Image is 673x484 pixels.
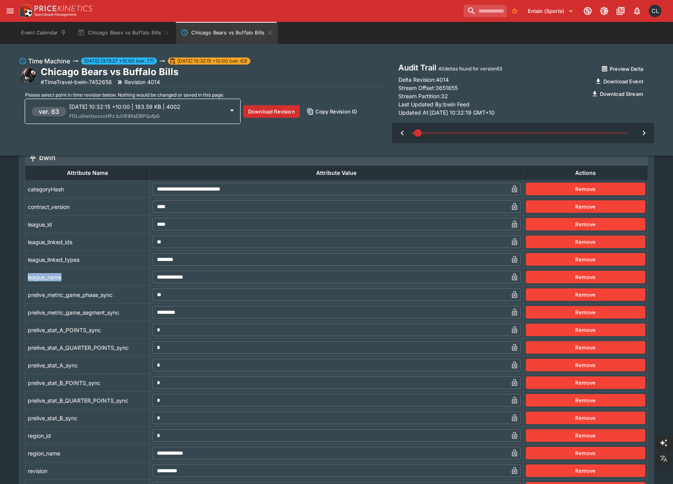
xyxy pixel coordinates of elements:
[438,66,502,72] span: 40 deltas found for version 63
[25,427,150,444] td: region_id
[25,409,150,427] td: prelive_stat_B_sync
[526,394,645,407] button: Remove
[526,464,645,477] button: Remove
[526,218,645,230] button: Remove
[526,324,645,336] button: Remove
[303,105,362,118] button: Copy Revision ID
[526,429,645,442] button: Remove
[526,253,645,266] button: Remove
[597,4,611,18] button: Toggle light/dark mode
[69,103,224,111] p: [DATE] 10:32:15 +10:00 | 183.59 KB | 4002
[16,22,71,44] button: Event Calendar
[25,92,224,98] span: Please select point in time revision below. Nothing would be changed or saved in this page.
[526,271,645,283] button: Remove
[526,288,645,301] button: Remove
[174,58,250,65] span: [DATE] 10:32:15 +10:00 (ver. 63)
[25,444,150,462] td: region_name
[526,376,645,389] button: Remove
[523,5,578,17] button: Select Tenant
[526,183,645,195] button: Remove
[124,78,160,86] p: Revision 4014
[25,216,150,233] td: league_id
[25,321,150,339] td: prelive_stat_A_POINTS_sync
[526,341,645,354] button: Remove
[28,56,70,66] h6: Time Machine
[523,166,648,180] th: Actions
[464,5,507,17] input: search
[25,374,150,392] td: prelive_stat_B_POINTS_sync
[19,67,38,85] img: american_football.png
[3,4,17,18] button: open drawer
[25,356,150,374] td: prelive_stat_A_sync
[25,304,150,321] td: prelive_metric_game_segment_sync
[587,88,648,100] button: Download Stream
[34,13,77,16] img: Sportsbook Management
[646,2,664,20] button: Chad Liu
[25,166,150,180] th: Attribute Name
[526,447,645,459] button: Remove
[591,75,648,88] button: Download Event
[41,78,112,86] p: Copy To Clipboard
[526,412,645,424] button: Remove
[508,5,521,17] button: No Bookmarks
[398,84,587,117] p: Stream Offset: 3651655 Stream Partition: 32 Last Updated By: bwin Feed Updated At: [DATE] 10:32:1...
[398,63,587,73] h4: Audit Trail
[398,76,449,84] p: Delta Revision: 4014
[73,22,175,44] button: Chicago Bears vs Buffalo Bills
[25,286,150,304] td: prelive_metric_game_phase_sync
[581,4,595,18] button: Connected to PK
[25,268,150,286] td: league_name
[39,153,56,162] h5: bwin
[39,107,59,116] h6: ver. 63
[526,306,645,318] button: Remove
[25,251,150,268] td: league_linked_types
[25,462,150,480] td: revision
[25,339,150,356] td: prelive_stat_A_QUARTER_POINTS_sync
[69,113,160,119] span: FDLuIXw0svxccHPz.bJVE9XsDBPQufpG
[649,5,661,17] div: Chad Liu
[25,180,150,198] td: categoryHash
[176,22,278,44] button: Chicago Bears vs Buffalo Bills
[34,5,92,11] img: PriceKinetics
[150,166,524,180] th: Attribute Value
[243,105,300,118] button: Download Revision
[630,4,644,18] button: Notifications
[17,3,33,19] img: PriceKinetics Logo
[25,198,150,216] td: contract_version
[526,236,645,248] button: Remove
[597,63,648,75] button: Preview Delta
[614,4,628,18] button: Documentation
[81,58,157,65] span: [DATE] 13:13:27 +10:00 (ver. 77)
[526,359,645,371] button: Remove
[526,200,645,213] button: Remove
[25,233,150,251] td: league_linked_ids
[25,392,150,409] td: prelive_stat_B_QUARTER_POINTS_sync
[41,66,178,78] h2: Copy To Clipboard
